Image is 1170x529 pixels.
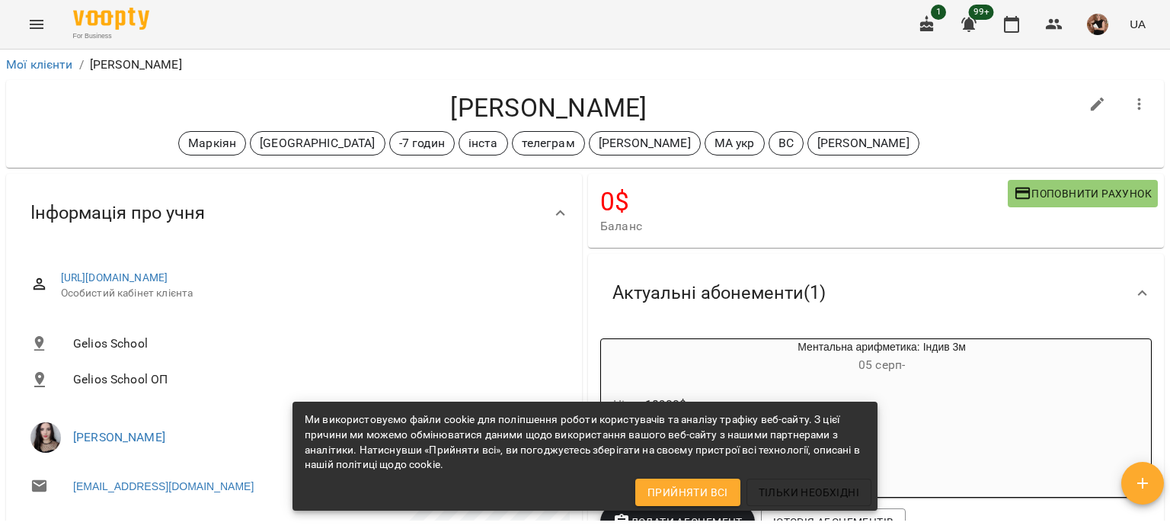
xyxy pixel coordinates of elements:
span: 1 [931,5,946,20]
p: інста [468,134,498,152]
a: [PERSON_NAME] [73,430,165,444]
p: МА укр [714,134,755,152]
button: Menu [18,6,55,43]
p: [GEOGRAPHIC_DATA] [260,134,376,152]
a: [EMAIL_ADDRESS][DOMAIN_NAME] [73,479,254,494]
span: 99+ [969,5,994,20]
p: 18900 $ [645,396,687,414]
a: [URL][DOMAIN_NAME] [61,271,168,284]
a: Мої клієнти [6,57,73,72]
p: [PERSON_NAME] [599,134,691,152]
h4: 0 $ [600,186,1008,217]
div: [PERSON_NAME] [589,131,701,155]
button: Ментальна арифметика: Індив 3м05 серп- Ціна18900$індивід МА 30 хвЗаняття432 [601,339,1089,485]
button: Поповнити рахунок [1008,180,1158,207]
div: [GEOGRAPHIC_DATA] [250,131,385,155]
nav: breadcrumb [6,56,1164,74]
span: Інформація про учня [30,201,205,225]
div: інста [459,131,508,155]
button: Прийняти всі [635,479,740,506]
span: For Business [73,31,149,41]
span: Прийняти всі [647,483,728,502]
img: 5944c1aeb726a5a997002a54cb6a01a3.jpg [1087,14,1108,35]
div: Маркіян [178,131,246,155]
p: ВС [778,134,794,152]
span: Тільки необхідні [759,483,859,502]
span: Gelios School [73,335,558,353]
div: Актуальні абонементи(1) [588,254,1164,332]
div: [PERSON_NAME] [807,131,919,155]
p: [PERSON_NAME] [817,134,909,152]
div: телеграм [512,131,585,155]
p: -7 годин [399,134,445,152]
img: Габорак Галина [30,422,61,453]
button: Тільки необхідні [746,479,871,506]
span: UA [1130,16,1146,32]
h6: Ціна [613,394,639,415]
p: Маркіян [188,134,236,152]
span: Баланс [600,217,1008,236]
p: [PERSON_NAME] [90,56,182,74]
div: ВС [769,131,804,155]
button: UA [1124,10,1152,38]
span: 05 серп - [858,357,905,372]
div: МА укр [705,131,765,155]
div: -7 годин [389,131,455,155]
div: Інформація про учня [6,174,582,252]
img: Voopty Logo [73,8,149,30]
p: телеграм [522,134,575,152]
div: Ментальна арифметика: Індив 3м [601,339,674,376]
span: Особистий кабінет клієнта [61,286,558,301]
span: Актуальні абонементи ( 1 ) [612,281,826,305]
div: Ми використовуємо файли cookie для поліпшення роботи користувачів та аналізу трафіку веб-сайту. З... [305,406,865,479]
h4: [PERSON_NAME] [18,92,1079,123]
span: Gelios School ОП [73,370,558,389]
span: Поповнити рахунок [1014,184,1152,203]
div: Ментальна арифметика: Індив 3м [674,339,1089,376]
li: / [79,56,84,74]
